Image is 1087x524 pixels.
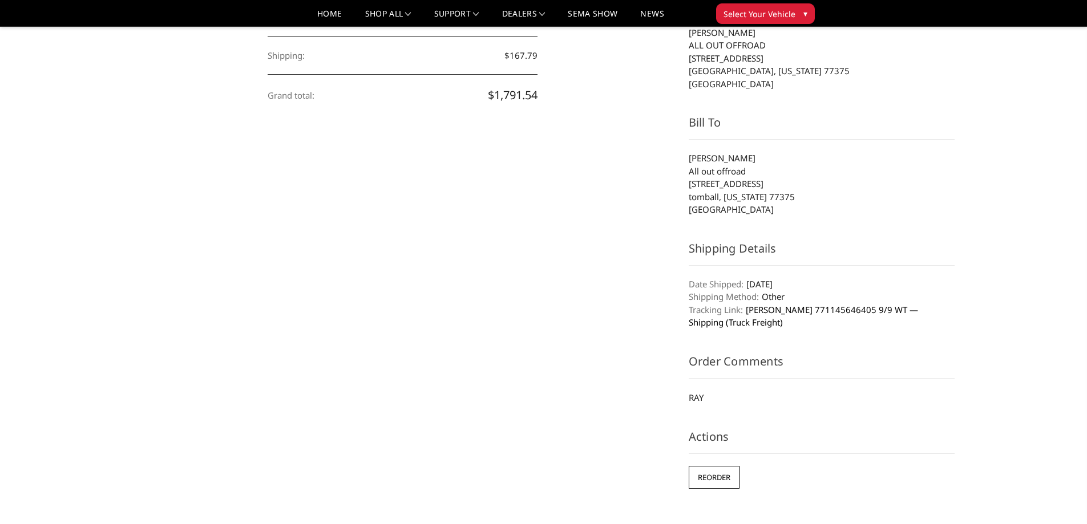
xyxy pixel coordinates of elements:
[689,52,955,65] li: [STREET_ADDRESS]
[689,114,955,140] h3: Bill To
[568,10,617,26] a: SEMA Show
[716,3,815,24] button: Select Your Vehicle
[1030,469,1087,524] iframe: Chat Widget
[689,203,955,216] li: [GEOGRAPHIC_DATA]
[689,391,955,404] p: RAY
[268,37,538,75] dd: $167.79
[689,290,955,303] dd: Other
[689,152,955,165] li: [PERSON_NAME]
[689,26,955,39] li: [PERSON_NAME]
[268,77,314,114] dt: Grand total:
[689,278,955,291] dd: [DATE]
[689,39,955,52] li: ALL OUT OFFROAD
[268,37,305,74] dt: Shipping:
[317,10,342,26] a: Home
[689,165,955,178] li: All out offroad
[689,353,955,379] h3: Order Comments
[268,75,538,116] dd: $1,791.54
[689,466,740,489] input: Reorder
[689,304,918,328] a: [PERSON_NAME] 771145646405 9/9 WT — Shipping (Truck Freight)
[689,428,955,454] h3: Actions
[689,64,955,78] li: [GEOGRAPHIC_DATA], [US_STATE] 77375
[689,303,743,316] dt: Tracking Link:
[689,290,759,303] dt: Shipping Method:
[689,278,743,291] dt: Date Shipped:
[689,240,955,266] h3: Shipping Details
[640,10,664,26] a: News
[502,10,545,26] a: Dealers
[434,10,479,26] a: Support
[803,7,807,19] span: ▾
[689,177,955,190] li: [STREET_ADDRESS]
[689,78,955,91] li: [GEOGRAPHIC_DATA]
[689,190,955,204] li: tomball, [US_STATE] 77375
[365,10,411,26] a: shop all
[724,8,795,20] span: Select Your Vehicle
